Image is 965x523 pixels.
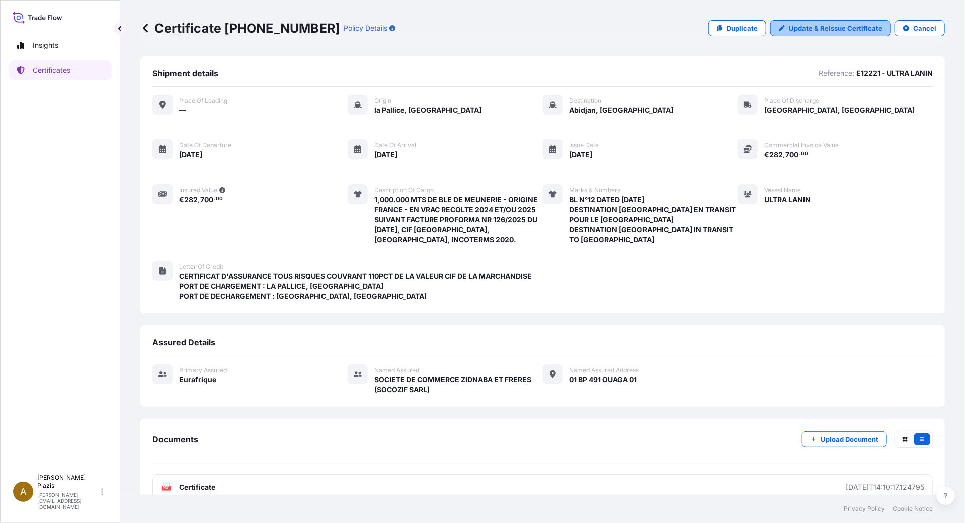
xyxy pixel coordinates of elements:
p: Duplicate [727,23,758,33]
span: 700 [200,196,213,203]
span: Vessel Name [764,186,801,194]
span: [DATE] [179,150,202,160]
span: Destination [569,97,601,105]
span: 282 [184,196,198,203]
span: Insured Value [179,186,217,194]
span: A [20,487,26,497]
span: € [179,196,184,203]
span: Named Assured Address [569,366,639,374]
a: Duplicate [708,20,766,36]
p: Reference: [819,68,854,78]
span: . [799,152,800,156]
p: Policy Details [344,23,387,33]
span: Shipment details [152,68,218,78]
span: Abidjan, [GEOGRAPHIC_DATA] [569,105,673,115]
span: Letter of Credit [179,263,223,271]
span: 700 [785,151,798,158]
p: [PERSON_NAME] Plazis [37,474,99,490]
p: Update & Reissue Certificate [789,23,882,33]
span: Named Assured [374,366,419,374]
span: BL N°12 DATED [DATE] DESTINATION [GEOGRAPHIC_DATA] EN TRANSIT POUR LE [GEOGRAPHIC_DATA] DESTINATI... [569,195,738,245]
span: Primary assured [179,366,227,374]
span: ULTRA LANIN [764,195,811,205]
span: Eurafrique [179,375,216,385]
span: 00 [801,152,808,156]
p: Certificates [33,65,70,75]
text: PDF [163,487,170,490]
span: la Pallice, [GEOGRAPHIC_DATA] [374,105,481,115]
a: Insights [9,35,112,55]
a: PDFCertificate[DATE]T14:10:17.124795 [152,474,933,500]
p: Insights [33,40,58,50]
span: 01 BP 491 OUAGA 01 [569,375,637,385]
span: Place of Loading [179,97,227,105]
span: 1,000.000 MTS DE BLE DE MEUNERIE - ORIGINE FRANCE - EN VRAC RECOLTE 2024 ET/OU 2025 SUIVANT FACTU... [374,195,543,245]
span: Issue Date [569,141,599,149]
span: 282 [769,151,783,158]
div: [DATE]T14:10:17.124795 [846,482,924,492]
span: Certificate [179,482,215,492]
button: Upload Document [802,431,887,447]
a: Cookie Notice [893,505,933,513]
span: Documents [152,434,198,444]
span: 00 [216,197,223,201]
a: Certificates [9,60,112,80]
span: [DATE] [569,150,592,160]
span: Origin [374,97,391,105]
p: Cancel [913,23,936,33]
span: Date of arrival [374,141,416,149]
p: E12221 - ULTRA LANIN [856,68,933,78]
span: , [198,196,200,203]
span: Date of departure [179,141,231,149]
span: Commercial Invoice Value [764,141,839,149]
span: Marks & Numbers [569,186,620,194]
span: , [783,151,785,158]
span: Assured Details [152,337,215,347]
a: Privacy Policy [844,505,885,513]
span: — [179,105,186,115]
span: [DATE] [374,150,397,160]
span: [GEOGRAPHIC_DATA], [GEOGRAPHIC_DATA] [764,105,915,115]
p: Certificate [PHONE_NUMBER] [140,20,340,36]
span: . [214,197,215,201]
p: [PERSON_NAME][EMAIL_ADDRESS][DOMAIN_NAME] [37,492,99,510]
span: Place of discharge [764,97,819,105]
span: € [764,151,769,158]
button: Cancel [895,20,945,36]
a: Update & Reissue Certificate [770,20,891,36]
span: CERTIFICAT D'ASSURANCE TOUS RISQUES COUVRANT 110PCT DE LA VALEUR CIF DE LA MARCHANDISE PORT DE CH... [179,271,532,301]
span: SOCIETE DE COMMERCE ZIDNABA ET FRERES (SOCOZIF SARL) [374,375,543,395]
p: Upload Document [821,434,878,444]
span: Description of cargo [374,186,434,194]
